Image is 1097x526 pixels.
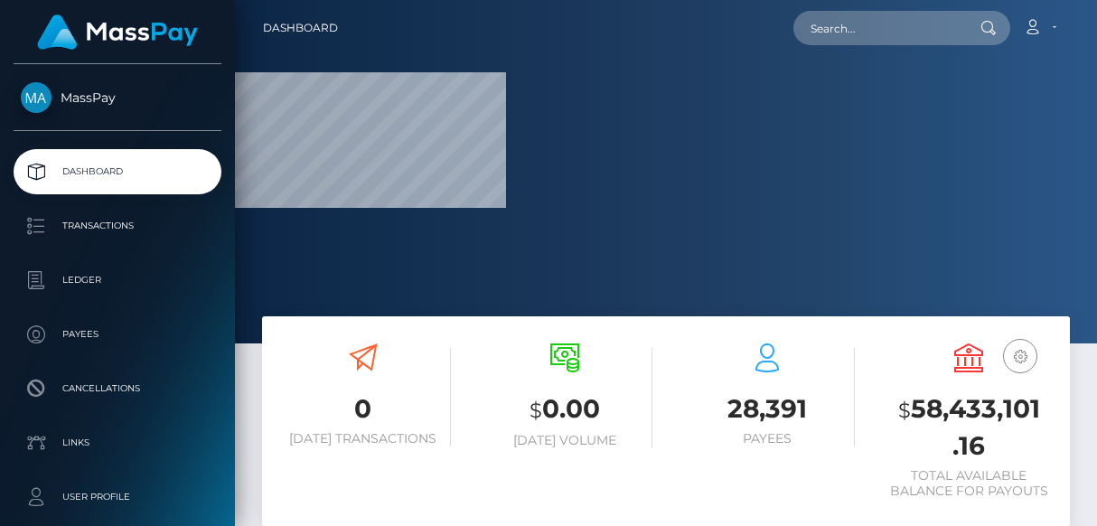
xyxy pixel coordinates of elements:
[14,312,221,357] a: Payees
[14,89,221,106] span: MassPay
[276,391,451,427] h3: 0
[21,321,214,348] p: Payees
[263,9,338,47] a: Dashboard
[14,149,221,194] a: Dashboard
[21,267,214,294] p: Ledger
[680,431,855,446] h6: Payees
[898,398,911,423] small: $
[14,203,221,249] a: Transactions
[478,433,653,448] h6: [DATE] Volume
[680,391,855,427] h3: 28,391
[21,375,214,402] p: Cancellations
[21,158,214,185] p: Dashboard
[276,431,451,446] h6: [DATE] Transactions
[21,429,214,456] p: Links
[21,484,214,511] p: User Profile
[882,391,1057,464] h3: 58,433,101.16
[21,212,214,240] p: Transactions
[14,258,221,303] a: Ledger
[21,82,52,113] img: MassPay
[882,468,1057,499] h6: Total Available Balance for Payouts
[14,474,221,520] a: User Profile
[37,14,198,50] img: MassPay Logo
[14,366,221,411] a: Cancellations
[793,11,963,45] input: Search...
[530,398,542,423] small: $
[14,420,221,465] a: Links
[478,391,653,428] h3: 0.00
